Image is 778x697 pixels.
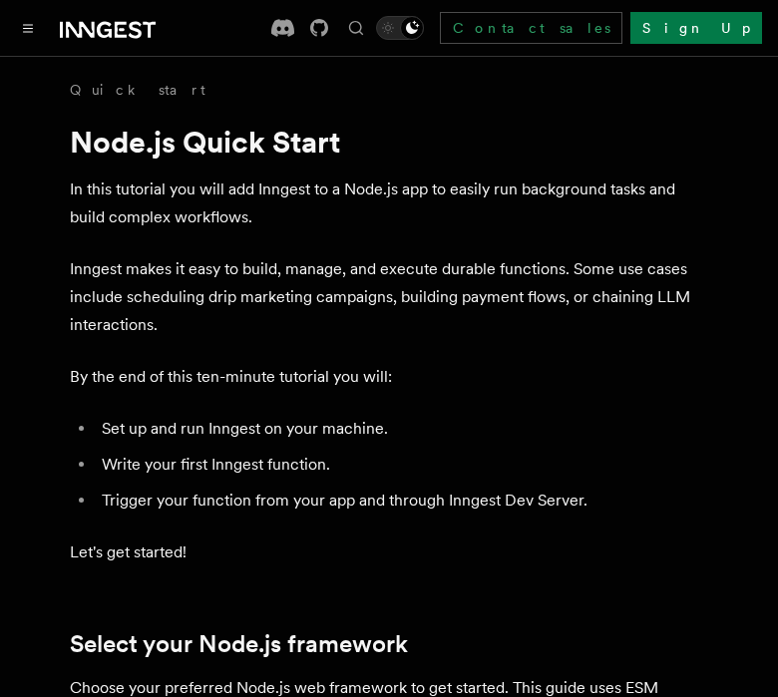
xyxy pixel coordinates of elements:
[70,175,708,231] p: In this tutorial you will add Inngest to a Node.js app to easily run background tasks and build c...
[96,451,708,479] li: Write your first Inngest function.
[70,630,408,658] a: Select your Node.js framework
[344,16,368,40] button: Find something...
[440,12,622,44] a: Contact sales
[16,16,40,40] button: Toggle navigation
[630,12,762,44] a: Sign Up
[70,538,708,566] p: Let's get started!
[70,363,708,391] p: By the end of this ten-minute tutorial you will:
[70,124,708,160] h1: Node.js Quick Start
[96,415,708,443] li: Set up and run Inngest on your machine.
[96,487,708,515] li: Trigger your function from your app and through Inngest Dev Server.
[376,16,424,40] button: Toggle dark mode
[70,80,205,100] a: Quick start
[70,255,708,339] p: Inngest makes it easy to build, manage, and execute durable functions. Some use cases include sch...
